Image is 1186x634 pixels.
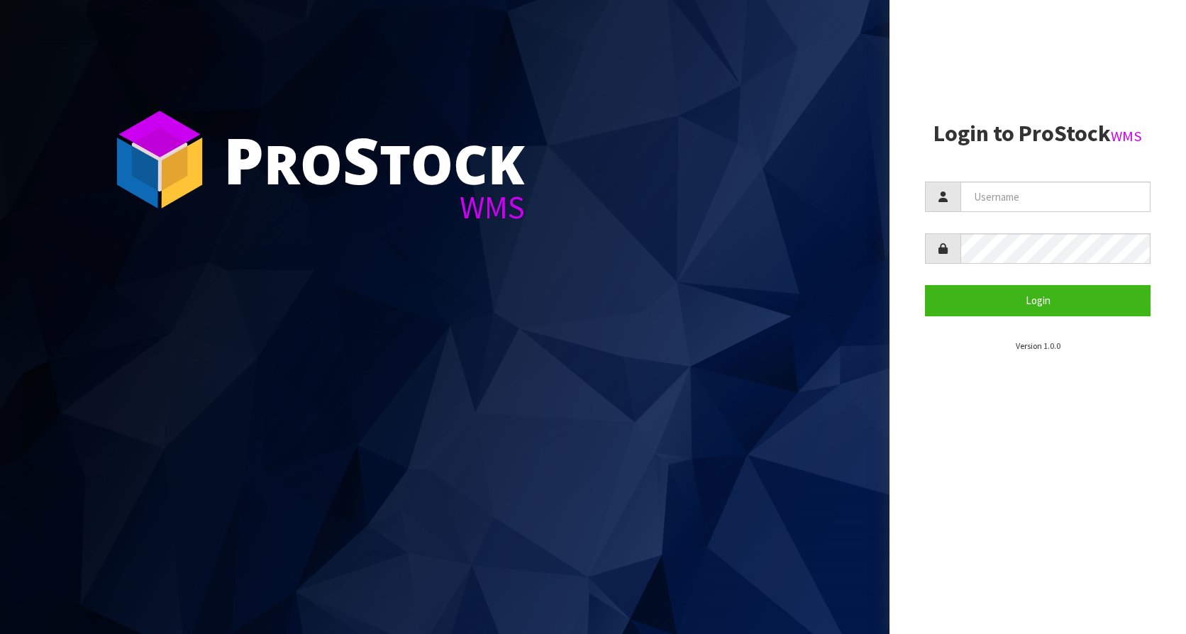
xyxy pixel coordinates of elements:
img: ProStock Cube [106,106,213,213]
input: Username [960,182,1151,212]
div: ro tock [223,128,525,191]
button: Login [925,285,1151,316]
small: Version 1.0.0 [1016,340,1060,351]
span: S [343,116,379,203]
div: WMS [223,191,525,223]
h2: Login to ProStock [925,121,1151,146]
span: P [223,116,264,203]
small: WMS [1111,127,1142,145]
